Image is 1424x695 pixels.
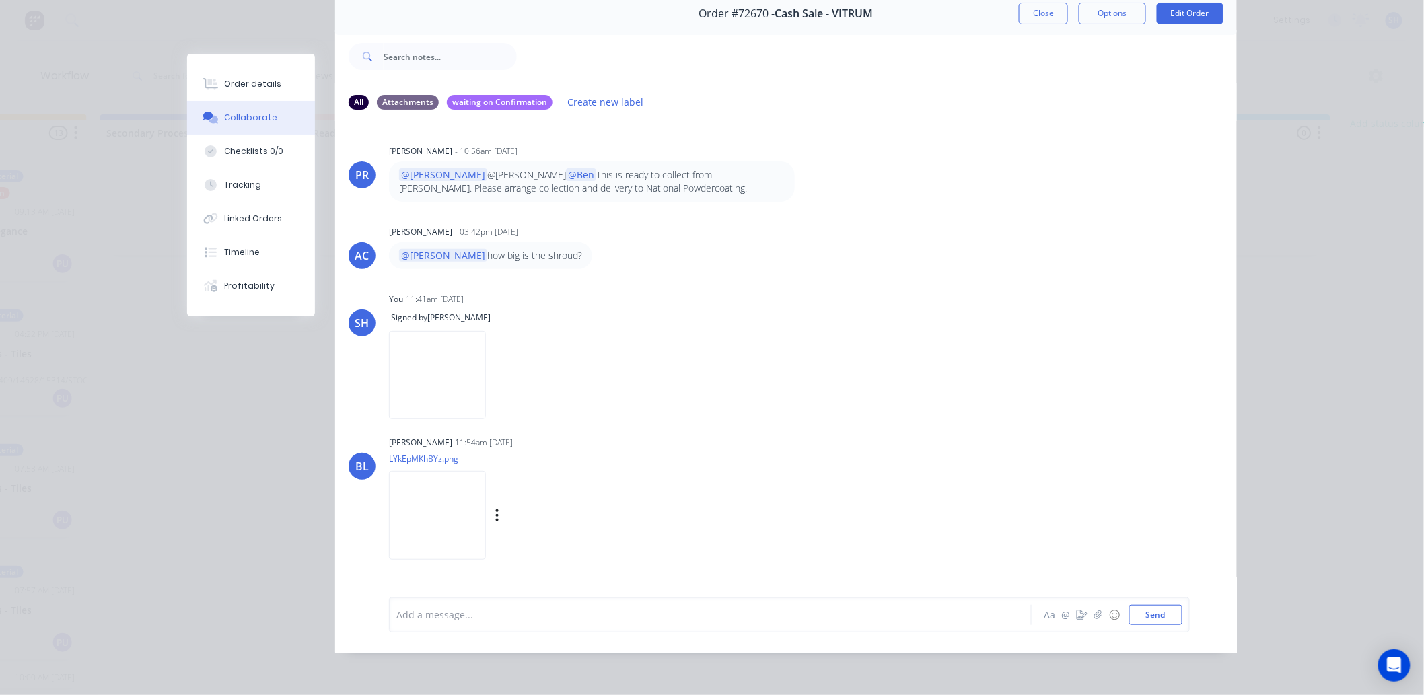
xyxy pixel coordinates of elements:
[355,315,369,331] div: SH
[377,95,439,110] div: Attachments
[406,293,464,305] div: 11:41am [DATE]
[187,67,315,101] button: Order details
[1378,649,1411,682] div: Open Intercom Messenger
[1129,605,1182,625] button: Send
[1058,607,1074,623] button: @
[399,168,487,181] span: @[PERSON_NAME]
[389,293,403,305] div: You
[187,101,315,135] button: Collaborate
[187,202,315,235] button: Linked Orders
[225,246,260,258] div: Timeline
[225,78,282,90] div: Order details
[561,93,651,111] button: Create new label
[455,437,513,449] div: 11:54am [DATE]
[225,179,262,191] div: Tracking
[399,249,582,262] p: how big is the shroud?
[389,453,636,464] p: LYkEpMKhBYz.png
[566,168,596,181] span: @Ben
[775,7,874,20] span: Cash Sale - VITRUM
[1019,3,1068,24] button: Close
[355,167,369,183] div: PR
[187,135,315,168] button: Checklists 0/0
[389,226,452,238] div: [PERSON_NAME]
[389,145,452,157] div: [PERSON_NAME]
[355,458,369,474] div: BL
[1079,3,1146,24] button: Options
[455,145,518,157] div: - 10:56am [DATE]
[399,249,487,262] span: @[PERSON_NAME]
[225,145,284,157] div: Checklists 0/0
[187,269,315,303] button: Profitability
[187,235,315,269] button: Timeline
[1106,607,1123,623] button: ☺
[399,168,785,196] p: @[PERSON_NAME] This is ready to collect from [PERSON_NAME]. Please arrange collection and deliver...
[447,95,553,110] div: waiting on Confirmation
[389,437,452,449] div: [PERSON_NAME]
[225,280,275,292] div: Profitability
[1157,3,1223,24] button: Edit Order
[225,213,283,225] div: Linked Orders
[389,312,493,323] span: Signed by [PERSON_NAME]
[355,248,369,264] div: AC
[1042,607,1058,623] button: Aa
[349,95,369,110] div: All
[225,112,278,124] div: Collaborate
[455,226,518,238] div: - 03:42pm [DATE]
[384,43,517,70] input: Search notes...
[187,168,315,202] button: Tracking
[699,7,775,20] span: Order #72670 -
